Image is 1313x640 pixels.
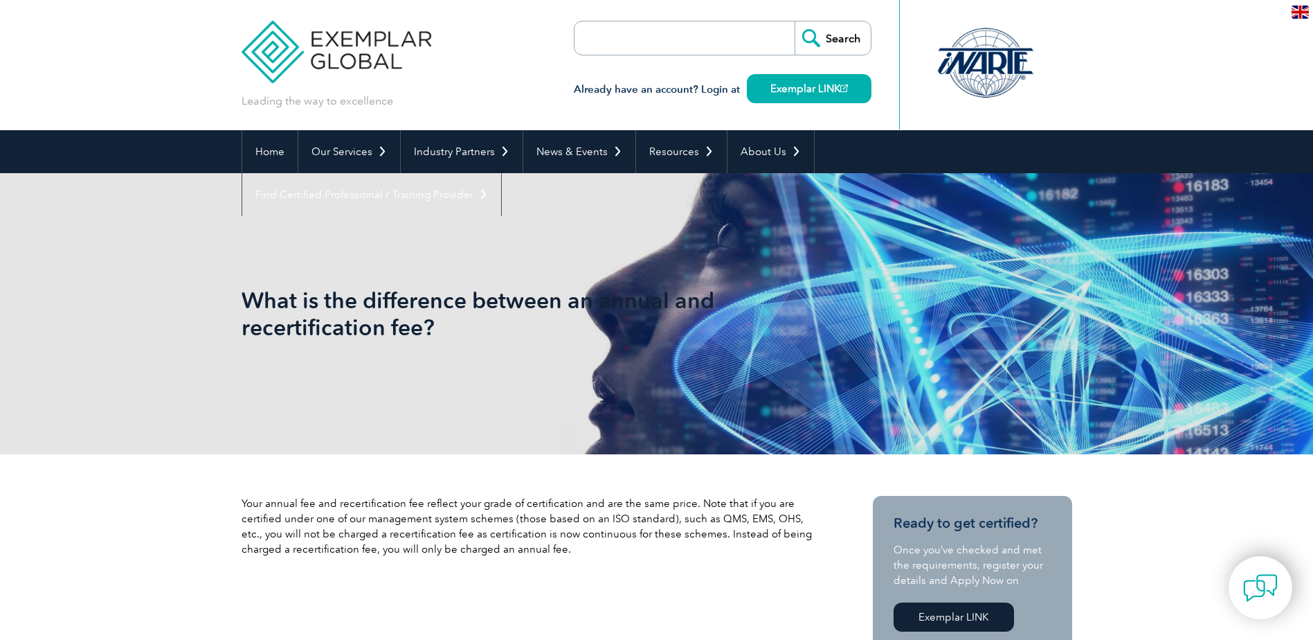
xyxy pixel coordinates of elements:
[242,173,501,216] a: Find Certified Professional / Training Provider
[523,130,635,173] a: News & Events
[298,130,400,173] a: Our Services
[894,515,1051,532] h3: Ready to get certified?
[747,74,871,103] a: Exemplar LINK
[242,287,773,341] h1: What is the difference between an annual and recertification fee?
[242,94,393,109] p: Leading the way to excellence
[401,130,523,173] a: Industry Partners
[1243,571,1278,605] img: contact-chat.png
[894,603,1014,632] a: Exemplar LINK
[242,496,823,557] p: Your annual fee and recertification fee reflect your grade of certification and are the same pric...
[636,130,727,173] a: Resources
[1292,6,1309,19] img: en
[242,130,298,173] a: Home
[840,85,848,92] img: open_square.png
[795,21,871,55] input: Search
[894,542,1051,588] p: Once you’ve checked and met the requirements, register your details and Apply Now on
[727,130,814,173] a: About Us
[574,81,871,98] h3: Already have an account? Login at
